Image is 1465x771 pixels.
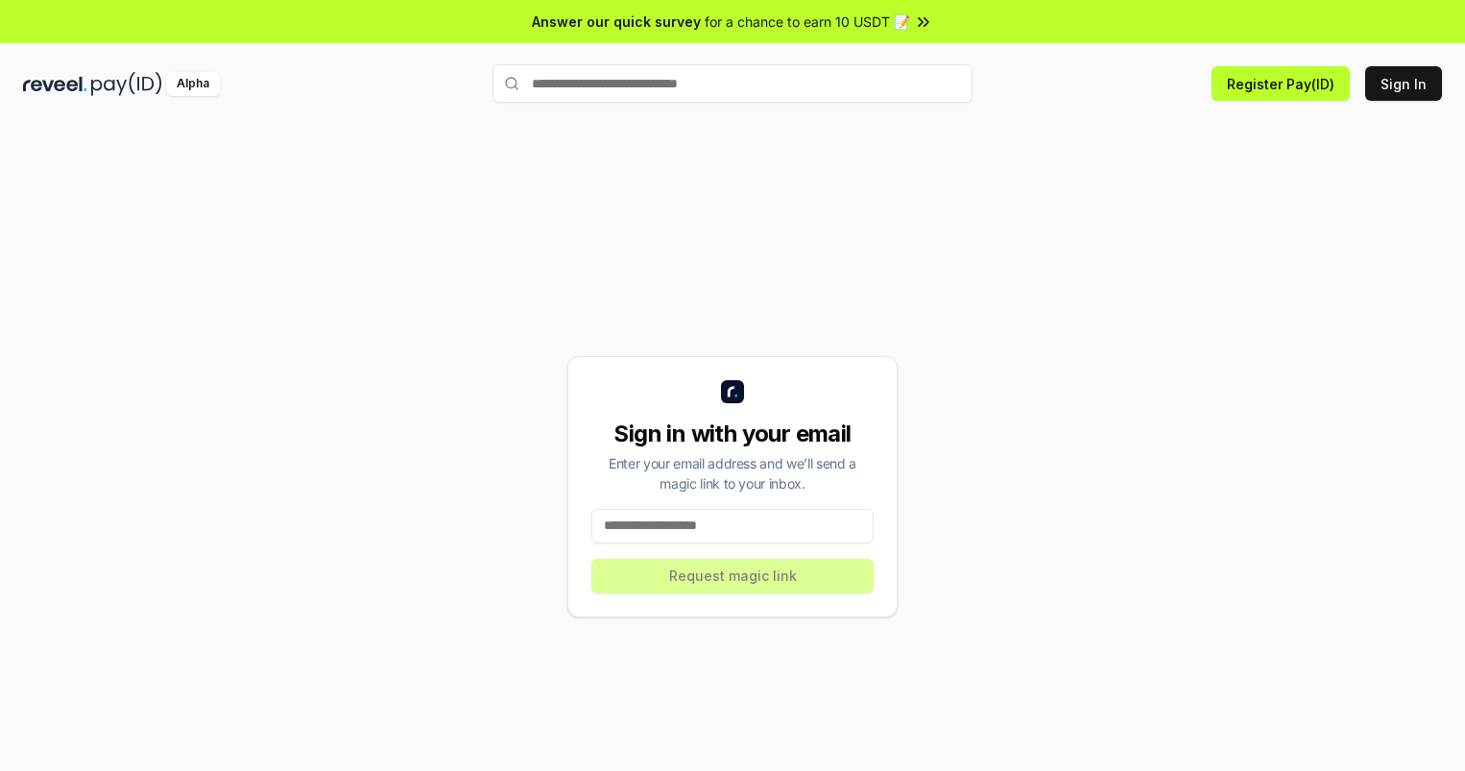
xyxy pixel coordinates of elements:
div: Sign in with your email [591,419,874,449]
img: reveel_dark [23,72,87,96]
img: pay_id [91,72,162,96]
span: Answer our quick survey [532,12,701,32]
div: Alpha [166,72,220,96]
span: for a chance to earn 10 USDT 📝 [705,12,910,32]
button: Sign In [1365,66,1442,101]
img: logo_small [721,380,744,403]
button: Register Pay(ID) [1212,66,1350,101]
div: Enter your email address and we’ll send a magic link to your inbox. [591,453,874,494]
